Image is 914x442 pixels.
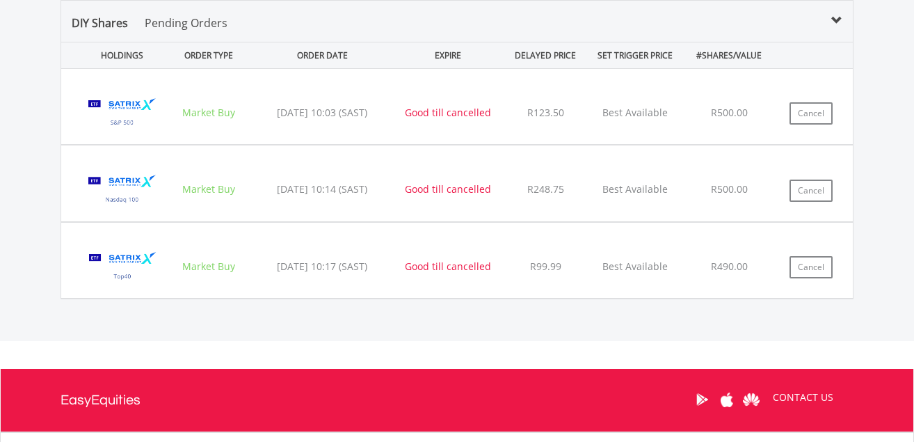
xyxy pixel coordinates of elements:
div: [DATE] 10:03 (SAST) [251,106,394,120]
span: DIY Shares [72,15,128,31]
div: SET TRIGGER PRICE [592,42,679,68]
div: Market Buy [169,260,248,274]
div: Good till cancelled [396,182,499,196]
div: EXPIRE [396,42,499,68]
span: R500.00 [711,106,748,119]
span: R500.00 [711,182,748,196]
p: Best Available [592,182,679,196]
button: Cancel [789,256,833,278]
p: Pending Orders [145,15,227,31]
span: R123.50 [527,106,564,119]
span: R99.99 [530,260,561,273]
a: CONTACT US [763,378,843,417]
img: EQU.ZA.STX40.png [78,240,166,294]
button: Cancel [789,102,833,125]
a: Google Play [690,378,714,421]
div: DELAYED PRICE [502,42,589,68]
div: Good till cancelled [396,260,499,274]
p: Best Available [592,260,679,274]
span: R248.75 [527,182,564,196]
a: Huawei [739,378,763,421]
img: EQU.ZA.STXNDQ.png [78,163,166,217]
div: [DATE] 10:17 (SAST) [251,260,394,274]
div: [DATE] 10:14 (SAST) [251,182,394,196]
button: Cancel [789,180,833,202]
div: Market Buy [169,106,248,120]
div: ORDER TYPE [169,42,248,68]
a: Apple [714,378,739,421]
span: R490.00 [711,260,748,273]
div: Good till cancelled [396,106,499,120]
div: ORDER DATE [251,42,394,68]
a: EasyEquities [61,369,141,432]
div: #SHARES/VALUE [682,42,777,68]
div: Market Buy [169,182,248,196]
div: HOLDINGS [71,42,166,68]
p: Best Available [592,106,679,120]
img: EQU.ZA.STX500.png [78,86,166,141]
